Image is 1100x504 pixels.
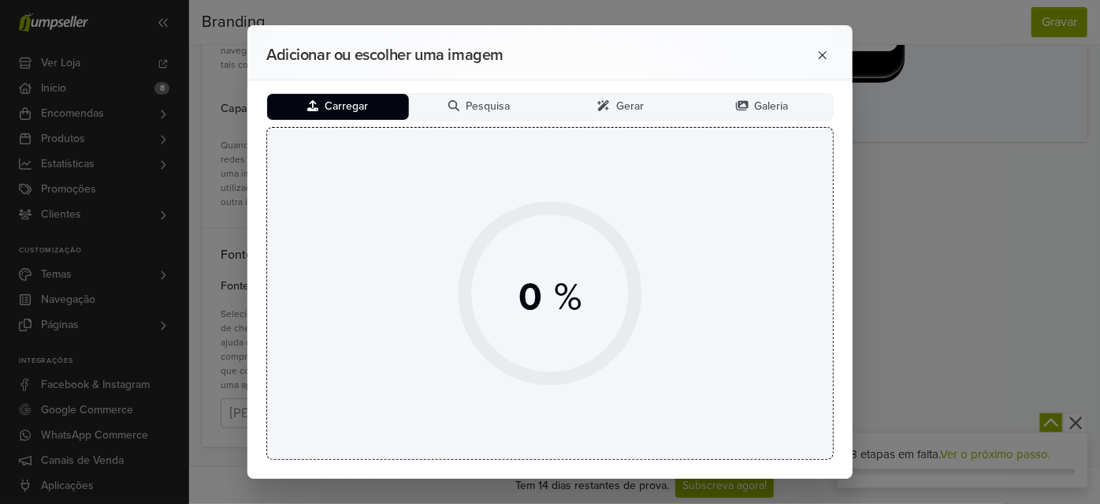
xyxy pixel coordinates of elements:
[35,196,74,213] div: 0 Itens
[13,284,52,297] label: E-mail *
[325,100,368,114] span: Carregar
[98,32,217,150] img: Miscelânia Mania
[553,274,582,313] span: %
[13,374,28,390] span: 2
[266,46,749,65] h2: Adicionar ou escolher uma imagem
[466,100,510,114] span: Pesquisa
[550,94,692,120] button: Gerar
[13,393,108,431] div: Endereço de Envio
[13,374,77,390] div: Entrega
[409,94,551,120] button: Pesquisa
[13,246,85,262] div: Contacto
[13,246,28,262] span: 1
[616,100,644,114] span: Gerar
[267,94,409,120] button: Carregar
[221,248,303,261] div: Iniciar sessão
[518,274,542,320] span: 0
[755,100,789,114] span: Galeria
[13,435,49,448] label: Nome *
[692,94,834,120] button: Galeria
